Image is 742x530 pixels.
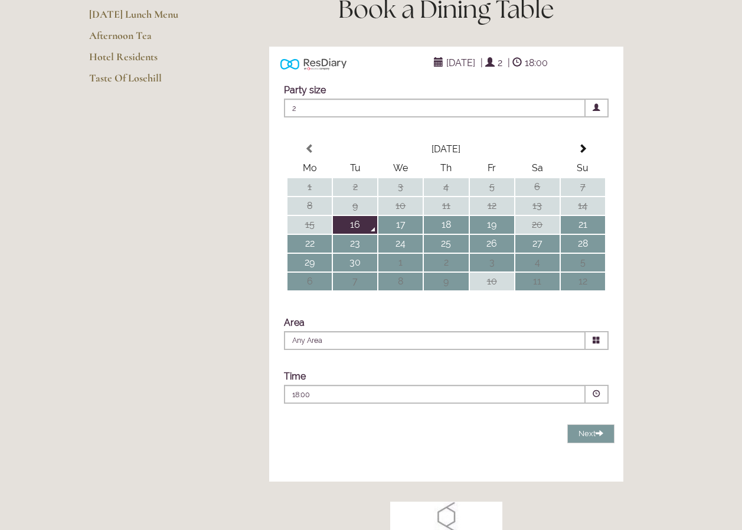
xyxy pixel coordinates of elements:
td: 15 [287,216,332,234]
td: 2 [424,254,468,271]
span: 2 [284,99,586,117]
td: 12 [561,273,605,290]
td: 2 [333,178,377,196]
td: 22 [287,235,332,253]
span: Next Month [578,144,587,153]
th: Mo [287,159,332,177]
td: 1 [378,254,423,271]
td: 17 [378,216,423,234]
td: 21 [561,216,605,234]
td: 6 [287,273,332,290]
td: 6 [515,178,560,196]
td: 13 [515,197,560,215]
td: 8 [378,273,423,290]
span: | [480,57,483,68]
label: Party size [284,84,326,96]
td: 20 [515,216,560,234]
a: [DATE] Lunch Menu [89,8,202,29]
span: 18:00 [522,54,551,71]
td: 7 [561,178,605,196]
th: Tu [333,159,377,177]
td: 24 [378,235,423,253]
img: Powered by ResDiary [280,55,347,73]
td: 7 [333,273,377,290]
td: 30 [333,254,377,271]
a: Hotel Residents [89,50,202,71]
td: 10 [470,273,514,290]
td: 4 [515,254,560,271]
td: 14 [561,197,605,215]
td: 26 [470,235,514,253]
td: 1 [287,178,332,196]
th: Su [561,159,605,177]
a: Taste Of Losehill [89,71,202,93]
td: 3 [470,254,514,271]
label: Time [284,371,306,382]
td: 9 [333,197,377,215]
td: 9 [424,273,468,290]
th: Sa [515,159,560,177]
td: 12 [470,197,514,215]
td: 11 [515,273,560,290]
td: 16 [333,216,377,234]
td: 8 [287,197,332,215]
button: Next [567,424,614,444]
label: Area [284,317,305,328]
td: 5 [470,178,514,196]
span: Previous Month [305,144,315,153]
td: 29 [287,254,332,271]
td: 28 [561,235,605,253]
td: 25 [424,235,468,253]
td: 19 [470,216,514,234]
td: 4 [424,178,468,196]
th: Fr [470,159,514,177]
th: We [378,159,423,177]
td: 11 [424,197,468,215]
span: 2 [495,54,505,71]
td: 3 [378,178,423,196]
span: Next [578,429,603,438]
td: 23 [333,235,377,253]
td: 5 [561,254,605,271]
p: 18:00 [292,390,506,400]
a: Afternoon Tea [89,29,202,50]
td: 27 [515,235,560,253]
th: Th [424,159,468,177]
td: 10 [378,197,423,215]
td: 18 [424,216,468,234]
th: Select Month [333,140,560,158]
span: | [508,57,510,68]
span: [DATE] [443,54,478,71]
